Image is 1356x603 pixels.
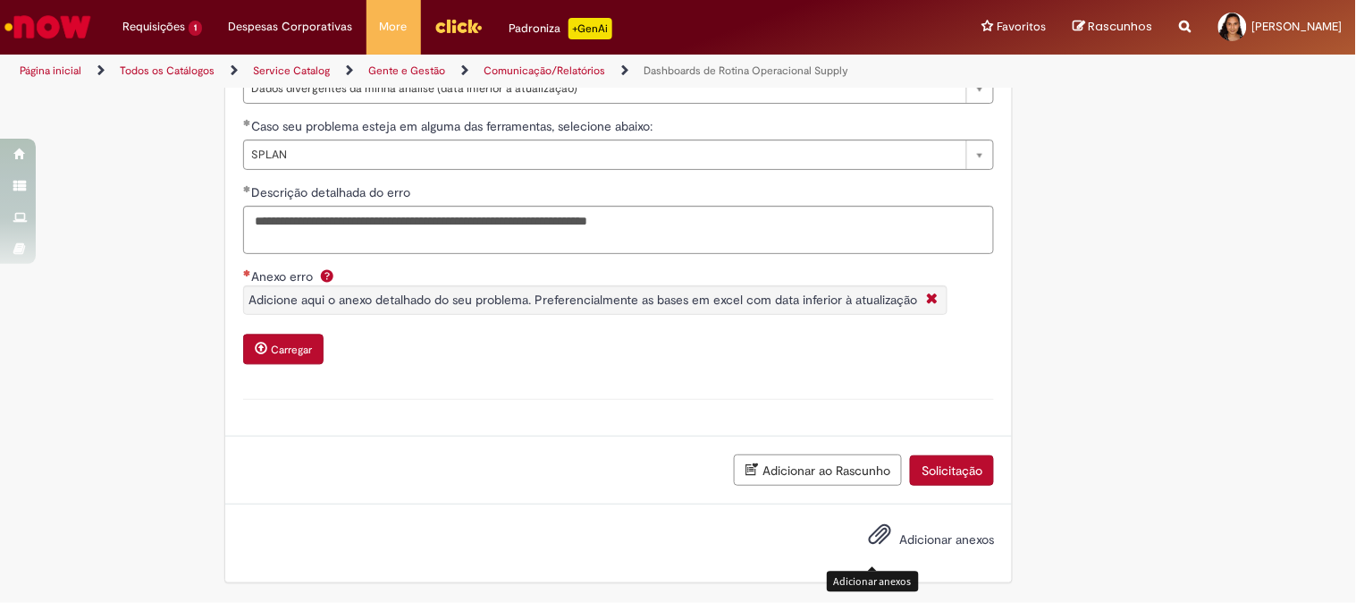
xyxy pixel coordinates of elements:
[368,64,445,78] a: Gente e Gestão
[510,18,612,39] div: Padroniza
[243,206,994,254] textarea: Descrição detalhada do erro
[827,572,919,592] div: Adicionar anexos
[271,344,312,358] small: Carregar
[248,292,917,308] span: Adicione aqui o anexo detalhado do seu problema. Preferencialmente as bases em excel com data inf...
[251,184,414,200] span: Descrição detalhada do erro
[251,268,316,285] span: Anexo erro
[910,455,994,486] button: Solicitação
[243,185,251,192] span: Obrigatório Preenchido
[13,55,890,88] ul: Trilhas de página
[434,13,483,39] img: click_logo_yellow_360x200.png
[20,64,81,78] a: Página inicial
[243,335,324,365] button: Carregar anexo de Anexo erro Required
[734,454,902,486] button: Adicionar ao Rascunho
[1089,18,1153,35] span: Rascunhos
[189,21,202,36] span: 1
[644,64,848,78] a: Dashboards de Rotina Operacional Supply
[899,532,994,548] span: Adicionar anexos
[569,18,612,39] p: +GenAi
[253,64,330,78] a: Service Catalog
[243,269,251,276] span: Necessários
[380,18,408,36] span: More
[2,9,94,45] img: ServiceNow
[251,74,957,103] span: Dados divergentes da minha análise (data inferior à atualização)
[998,18,1047,36] span: Favoritos
[863,518,896,559] button: Adicionar anexos
[243,119,251,126] span: Obrigatório Preenchido
[922,291,942,310] i: Fechar More information Por question_anexo_erro
[1252,19,1343,34] span: [PERSON_NAME]
[484,64,605,78] a: Comunicação/Relatórios
[251,118,656,134] span: Caso seu problema esteja em alguma das ferramentas, selecione abaixo:
[120,64,215,78] a: Todos os Catálogos
[122,18,185,36] span: Requisições
[1074,19,1153,36] a: Rascunhos
[316,268,338,283] span: Ajuda para Anexo erro
[251,140,957,169] span: SPLAN
[229,18,353,36] span: Despesas Corporativas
